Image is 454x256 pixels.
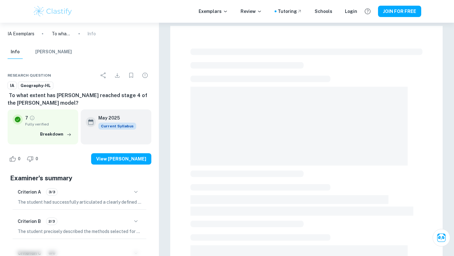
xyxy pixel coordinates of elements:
[241,8,262,15] p: Review
[8,92,151,107] h6: ‬ ‭To what extent has [PERSON_NAME] reached stage 4 of the [PERSON_NAME] model?‬ ‭
[25,121,73,127] span: Fully verified
[51,30,71,37] p: ‬ ‭To what extent has [PERSON_NAME] reached stage 4 of the [PERSON_NAME] model?‬ ‭
[278,8,302,15] a: Tutoring
[98,123,136,130] div: This exemplar is based on the current syllabus. Feel free to refer to it for inspiration/ideas wh...
[18,228,141,235] p: The student precisely described the methods selected for both primary and secondary data collecti...
[18,199,141,206] p: The student had successfully articulated a clearly defined geographical fieldwork question focuse...
[378,6,421,17] button: JOIN FOR FREE
[8,154,24,164] div: Like
[8,82,17,90] a: IA
[46,218,57,224] span: 2/3
[29,115,35,121] a: Grade fully verified
[18,189,41,195] h6: Criterion A
[25,114,28,121] p: 7
[91,153,151,165] button: View [PERSON_NAME]
[8,45,23,59] button: Info
[18,83,53,89] span: Geography-HL
[8,73,51,78] span: Research question
[25,154,42,164] div: Dislike
[97,69,110,82] div: Share
[32,156,42,162] span: 0
[345,8,357,15] a: Login
[46,189,57,195] span: 3/3
[433,229,450,247] button: Ask Clai
[125,69,137,82] div: Bookmark
[35,45,72,59] button: [PERSON_NAME]
[10,173,149,183] h5: Examiner's summary
[8,30,34,37] a: IA Exemplars
[38,130,73,139] button: Breakdown
[139,69,151,82] div: Report issue
[8,83,16,89] span: IA
[362,6,373,17] button: Help and Feedback
[315,8,332,15] a: Schools
[33,5,73,18] img: Clastify logo
[111,69,124,82] div: Download
[18,82,53,90] a: Geography-HL
[18,218,41,225] h6: Criterion B
[98,123,136,130] span: Current Syllabus
[199,8,228,15] p: Exemplars
[15,156,24,162] span: 0
[87,30,96,37] p: Info
[98,114,131,121] h6: May 2025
